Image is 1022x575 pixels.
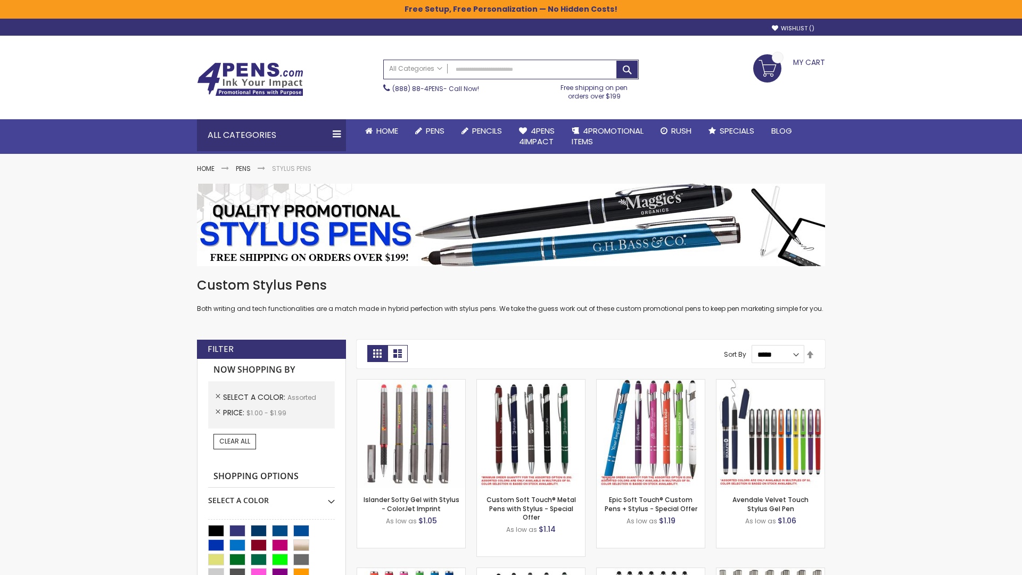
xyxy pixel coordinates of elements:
[716,379,825,388] a: Avendale Velvet Touch Stylus Gel Pen-Assorted
[236,164,251,173] a: Pens
[197,62,303,96] img: 4Pens Custom Pens and Promotional Products
[376,125,398,136] span: Home
[572,125,644,147] span: 4PROMOTIONAL ITEMS
[223,407,246,418] span: Price
[389,64,442,73] span: All Categories
[652,119,700,143] a: Rush
[724,350,746,359] label: Sort By
[364,495,459,513] a: Islander Softy Gel with Stylus - ColorJet Imprint
[208,488,335,506] div: Select A Color
[453,119,510,143] a: Pencils
[597,379,705,388] a: 4P-MS8B-Assorted
[357,119,407,143] a: Home
[246,408,286,417] span: $1.00 - $1.99
[720,125,754,136] span: Specials
[700,119,763,143] a: Specials
[272,164,311,173] strong: Stylus Pens
[563,119,652,154] a: 4PROMOTIONALITEMS
[510,119,563,154] a: 4Pens4impact
[197,277,825,294] h1: Custom Stylus Pens
[392,84,443,93] a: (888) 88-4PENS
[418,515,437,526] span: $1.05
[208,465,335,488] strong: Shopping Options
[487,495,576,521] a: Custom Soft Touch® Metal Pens with Stylus - Special Offer
[223,392,287,402] span: Select A Color
[477,379,585,388] a: Custom Soft Touch® Metal Pens with Stylus-Assorted
[197,184,825,266] img: Stylus Pens
[627,516,657,525] span: As low as
[367,345,388,362] strong: Grid
[597,380,705,488] img: 4P-MS8B-Assorted
[287,393,316,402] span: Assorted
[772,24,814,32] a: Wishlist
[605,495,697,513] a: Epic Soft Touch® Custom Pens + Stylus - Special Offer
[716,380,825,488] img: Avendale Velvet Touch Stylus Gel Pen-Assorted
[745,516,776,525] span: As low as
[550,79,639,101] div: Free shipping on pen orders over $199
[407,119,453,143] a: Pens
[384,60,448,78] a: All Categories
[197,277,825,314] div: Both writing and tech functionalities are a match made in hybrid perfection with stylus pens. We ...
[208,359,335,381] strong: Now Shopping by
[659,515,675,526] span: $1.19
[426,125,444,136] span: Pens
[219,437,250,446] span: Clear All
[208,343,234,355] strong: Filter
[392,84,479,93] span: - Call Now!
[386,516,417,525] span: As low as
[477,380,585,488] img: Custom Soft Touch® Metal Pens with Stylus-Assorted
[671,125,691,136] span: Rush
[778,515,796,526] span: $1.06
[506,525,537,534] span: As low as
[519,125,555,147] span: 4Pens 4impact
[763,119,801,143] a: Blog
[197,119,346,151] div: All Categories
[732,495,809,513] a: Avendale Velvet Touch Stylus Gel Pen
[539,524,556,535] span: $1.14
[357,379,465,388] a: Islander Softy Gel with Stylus - ColorJet Imprint-Assorted
[357,380,465,488] img: Islander Softy Gel with Stylus - ColorJet Imprint-Assorted
[771,125,792,136] span: Blog
[197,164,215,173] a: Home
[472,125,502,136] span: Pencils
[213,434,256,449] a: Clear All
